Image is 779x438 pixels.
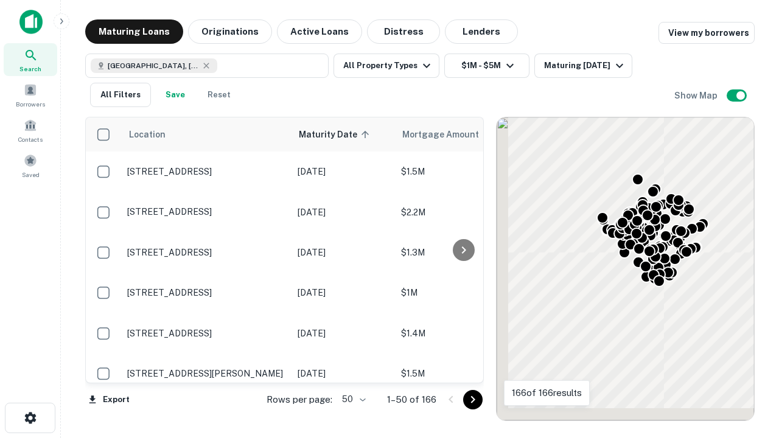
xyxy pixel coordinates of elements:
th: Location [121,117,292,151]
div: 0 0 [497,117,754,420]
p: 166 of 166 results [512,386,582,400]
a: View my borrowers [658,22,755,44]
p: [STREET_ADDRESS] [127,247,285,258]
button: Originations [188,19,272,44]
span: Search [19,64,41,74]
th: Maturity Date [292,117,395,151]
p: $1.3M [401,246,523,259]
a: Contacts [4,114,57,147]
p: $1.5M [401,165,523,178]
h6: Show Map [674,89,719,102]
div: 50 [337,391,368,408]
span: [GEOGRAPHIC_DATA], [GEOGRAPHIC_DATA], [GEOGRAPHIC_DATA] [108,60,199,71]
p: [DATE] [298,327,389,340]
span: Maturity Date [299,127,373,142]
p: [DATE] [298,286,389,299]
button: Save your search to get updates of matches that match your search criteria. [156,83,195,107]
button: Export [85,391,133,409]
p: $1M [401,286,523,299]
button: Reset [200,83,239,107]
p: [STREET_ADDRESS] [127,287,285,298]
p: [DATE] [298,246,389,259]
p: [DATE] [298,367,389,380]
img: capitalize-icon.png [19,10,43,34]
a: Borrowers [4,78,57,111]
iframe: Chat Widget [718,341,779,399]
p: $1.4M [401,327,523,340]
button: All Filters [90,83,151,107]
button: Active Loans [277,19,362,44]
button: [GEOGRAPHIC_DATA], [GEOGRAPHIC_DATA], [GEOGRAPHIC_DATA] [85,54,329,78]
button: Maturing [DATE] [534,54,632,78]
span: Location [128,127,166,142]
p: $2.2M [401,206,523,219]
span: Borrowers [16,99,45,109]
p: [DATE] [298,165,389,178]
p: [STREET_ADDRESS] [127,166,285,177]
span: Mortgage Amount [402,127,495,142]
button: All Property Types [334,54,439,78]
button: Lenders [445,19,518,44]
button: Distress [367,19,440,44]
p: [STREET_ADDRESS] [127,206,285,217]
div: Maturing [DATE] [544,58,627,73]
a: Saved [4,149,57,182]
p: [DATE] [298,206,389,219]
p: Rows per page: [267,392,332,407]
p: [STREET_ADDRESS][PERSON_NAME] [127,368,285,379]
span: Contacts [18,134,43,144]
button: Maturing Loans [85,19,183,44]
span: Saved [22,170,40,179]
a: Search [4,43,57,76]
p: 1–50 of 166 [387,392,436,407]
button: Go to next page [463,390,483,409]
p: [STREET_ADDRESS] [127,328,285,339]
th: Mortgage Amount [395,117,529,151]
p: $1.5M [401,367,523,380]
button: $1M - $5M [444,54,529,78]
